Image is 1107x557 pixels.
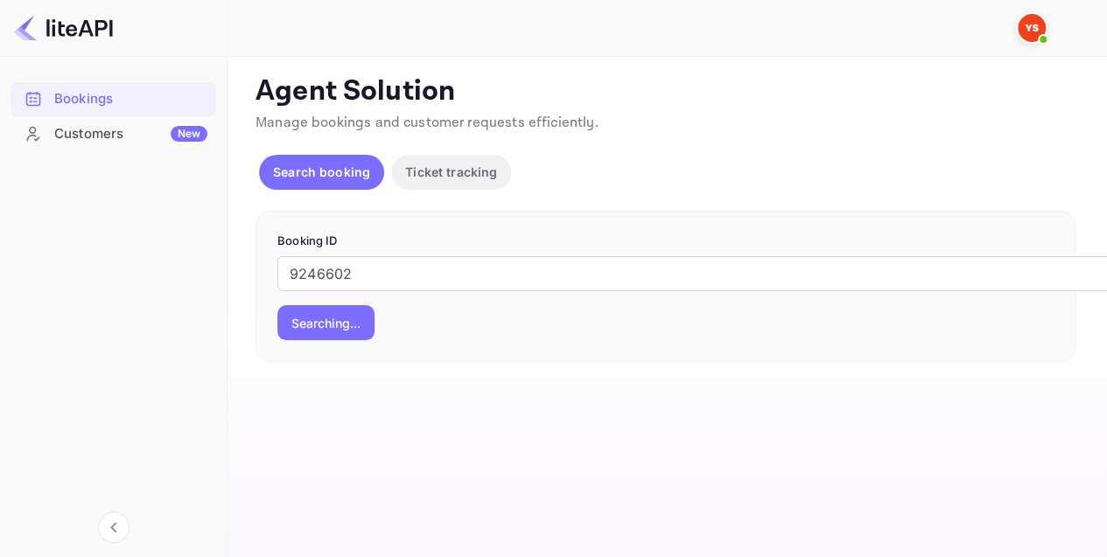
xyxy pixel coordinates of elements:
[256,114,599,132] span: Manage bookings and customer requests efficiently.
[273,163,370,181] p: Search booking
[54,89,207,109] div: Bookings
[277,233,1054,250] p: Booking ID
[171,126,207,142] div: New
[11,82,216,116] div: Bookings
[405,163,497,181] p: Ticket tracking
[277,305,375,340] button: Searching...
[11,117,216,151] div: CustomersNew
[256,74,1075,109] p: Agent Solution
[98,512,130,543] button: Collapse navigation
[11,82,216,115] a: Bookings
[54,124,207,144] div: Customers
[14,14,113,42] img: LiteAPI logo
[11,117,216,150] a: CustomersNew
[1018,14,1046,42] img: Yandex Support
